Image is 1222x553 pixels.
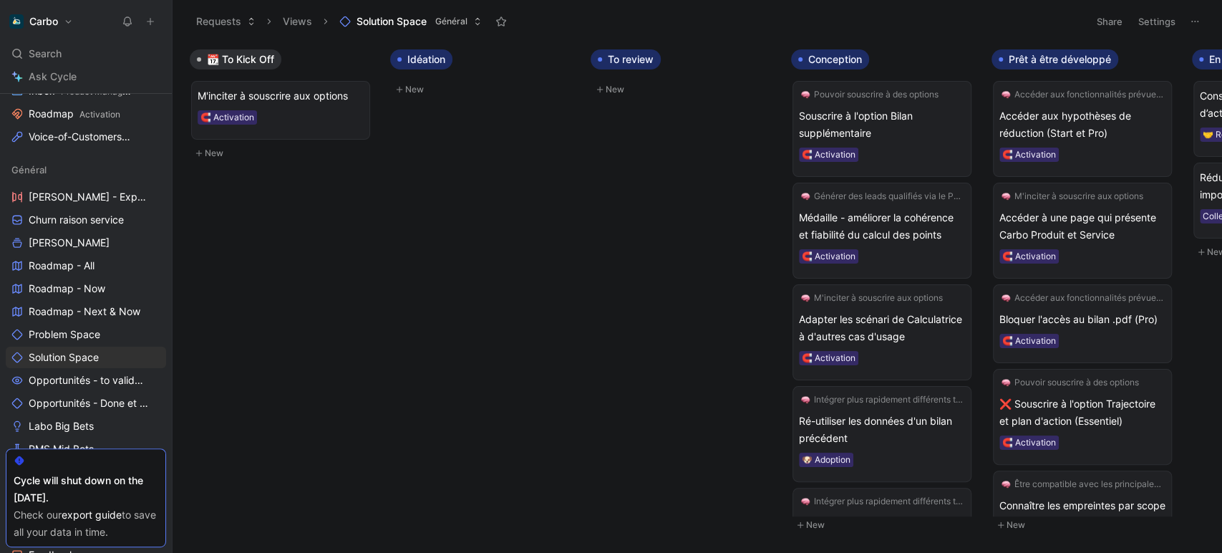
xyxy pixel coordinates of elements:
[190,11,262,32] button: Requests
[801,395,810,404] img: 🧠
[79,109,120,120] span: Activation
[999,291,1165,305] button: 🧠Accéder aux fonctionnalités prévues dans les forfaits actualisés
[801,192,810,201] img: 🧠
[11,163,47,177] span: Général
[799,291,945,305] button: 🧠M'inciter à souscrire aux options
[814,87,939,102] span: Pouvoir souscrire à des options
[29,68,77,85] span: Ask Cycle
[792,284,971,380] a: 🧠M'inciter à souscrire aux optionsAdapter les scénari de Calculatrice à d'autres cas d'usage🧲 Act...
[999,107,1165,142] span: Accéder aux hypothèses de réduction (Start et Pro)
[999,395,1165,430] span: ❌ Souscrire à l'option Trajectoire et plan d'action (Essentiel)
[993,284,1172,363] a: 🧠Accéder aux fonctionnalités prévues dans les forfaits actualisésBloquer l'accès au bilan .pdf (P...
[6,347,166,368] a: Solution Space
[999,209,1165,244] span: Accéder à une page qui présente Carbo Produit et Service
[799,413,965,447] span: Ré-utiliser les données d'un bilan précédent
[29,419,94,433] span: Labo Big Bets
[6,324,166,345] a: Problem Space
[993,81,1172,177] a: 🧠Accéder aux fonctionnalités prévues dans les forfaits actualisésAccéder aux hypothèses de réduct...
[6,301,166,322] a: Roadmap - Next & Now
[585,43,785,105] div: To reviewNew
[791,516,980,534] button: New
[6,66,166,87] a: Ask Cycle
[1009,52,1111,67] span: Prêt à être développé
[190,145,379,162] button: New
[1002,294,1010,302] img: 🧠
[999,189,1145,203] button: 🧠M'inciter à souscrire aux options
[993,183,1172,279] a: 🧠M'inciter à souscrire aux optionsAccéder à une page qui présente Carbo Produit et Service🧲 Activ...
[799,189,965,203] button: 🧠Générer des leads qualifiés via le Produit
[999,497,1165,532] span: Connaître les empreintes par scope des actions de réduction
[62,509,122,521] a: export guide
[29,304,140,319] span: Roadmap - Next & Now
[29,282,105,296] span: Roadmap - Now
[6,438,166,460] a: PMS Mid Bets
[29,45,62,62] span: Search
[9,14,24,29] img: Carbo
[29,327,100,342] span: Problem Space
[357,14,427,29] span: Solution Space
[1002,249,1056,264] div: 🧲 Activation
[29,236,110,250] span: [PERSON_NAME]
[6,209,166,231] a: Churn raison service
[6,43,166,64] div: Search
[384,43,585,105] div: IdéationNew
[792,81,971,177] a: 🧠Pouvoir souscrire à des optionsSouscrire à l'option Bilan supplémentaire🧲 Activation
[814,393,963,407] span: Intégrer plus rapidement différents types de données à la plateforme
[1014,87,1163,102] span: Accéder aux fonctionnalités prévues dans les forfaits actualisés
[1002,90,1010,99] img: 🧠
[276,11,319,32] button: Views
[802,148,855,162] div: 🧲 Activation
[29,107,120,122] span: Roadmap
[1014,189,1143,203] span: M'inciter à souscrire aux options
[999,87,1165,102] button: 🧠Accéder aux fonctionnalités prévues dans les forfaits actualisés
[802,453,850,467] div: 🐶 Adoption
[814,494,963,509] span: Intégrer plus rapidement différents types de données à la plateforme
[801,294,810,302] img: 🧠
[1014,375,1139,390] span: Pouvoir souscrire à des options
[799,494,965,509] button: 🧠Intégrer plus rapidement différents types de données à la plateforme
[814,189,963,203] span: Générer des leads qualifiés via le Produit
[814,291,943,305] span: M'inciter à souscrire aux options
[993,369,1172,465] a: 🧠Pouvoir souscrire à des options❌ Souscrire à l'option Trajectoire et plan d'action (Essentiel)🧲 ...
[61,86,147,97] span: Product Management
[29,350,99,365] span: Solution Space
[785,43,986,541] div: ConceptionNew
[1002,480,1010,489] img: 🧠
[14,472,158,506] div: Cycle will shut down on the [DATE].
[6,370,166,391] a: Opportunités - to validate
[184,43,384,169] div: 📆 To Kick OffNew
[1002,192,1010,201] img: 🧠
[1002,148,1056,162] div: 🧲 Activation
[801,497,810,506] img: 🧠
[1090,11,1129,32] button: Share
[799,393,965,407] button: 🧠Intégrer plus rapidement différents types de données à la plateforme
[1002,378,1010,387] img: 🧠
[1132,11,1182,32] button: Settings
[29,373,147,388] span: Opportunités - to validate
[1014,291,1163,305] span: Accéder aux fonctionnalités prévues dans les forfaits actualisés
[435,14,467,29] span: Général
[991,516,1180,534] button: New
[799,107,965,142] span: Souscrire à l'option Bilan supplémentaire
[808,52,862,67] span: Conception
[333,11,488,32] button: Solution SpaceGénéral
[6,159,166,506] div: Général[PERSON_NAME] - Export CycleChurn raison service[PERSON_NAME]Roadmap - AllRoadmap - NowRoa...
[6,11,77,32] button: CarboCarbo
[6,393,166,414] a: Opportunités - Done et cancelled
[14,506,158,541] div: Check our to save all your data in time.
[792,183,971,279] a: 🧠Générer des leads qualifiés via le ProduitMédaille - améliorer la cohérence et fiabilité du calc...
[591,81,780,98] button: New
[802,351,855,365] div: 🧲 Activation
[999,375,1141,390] button: 🧠Pouvoir souscrire à des options
[999,311,1165,328] span: Bloquer l'accès au bilan .pdf (Pro)
[29,396,150,410] span: Opportunités - Done et cancelled
[29,259,94,273] span: Roadmap - All
[791,49,869,69] button: Conception
[6,255,166,276] a: Roadmap - All
[799,87,941,102] button: 🧠Pouvoir souscrire à des options
[390,81,579,98] button: New
[802,249,855,264] div: 🧲 Activation
[991,49,1118,69] button: Prêt à être développé
[799,311,965,345] span: Adapter les scénari de Calculatrice à d'autres cas d'usage
[29,442,94,456] span: PMS Mid Bets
